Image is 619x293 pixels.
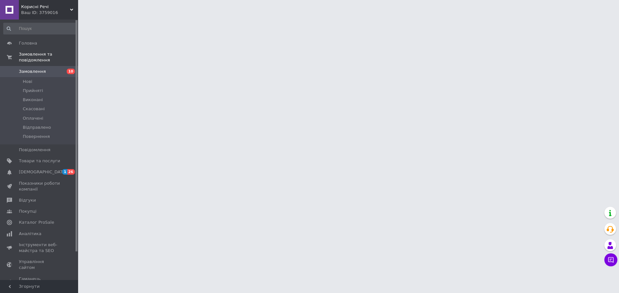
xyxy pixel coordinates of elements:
[604,253,617,266] button: Чат з покупцем
[19,197,36,203] span: Відгуки
[23,106,45,112] span: Скасовані
[19,40,37,46] span: Головна
[21,4,70,10] span: Корисні Речі
[23,115,43,121] span: Оплачені
[19,220,54,225] span: Каталог ProSale
[19,180,60,192] span: Показники роботи компанії
[23,88,43,94] span: Прийняті
[23,97,43,103] span: Виконані
[23,134,50,140] span: Повернення
[19,69,46,74] span: Замовлення
[19,169,67,175] span: [DEMOGRAPHIC_DATA]
[19,276,60,288] span: Гаманець компанії
[23,125,51,130] span: Відправлено
[3,23,77,34] input: Пошук
[19,51,78,63] span: Замовлення та повідомлення
[67,169,75,175] span: 26
[62,169,67,175] span: 1
[67,69,75,74] span: 10
[19,147,50,153] span: Повідомлення
[19,208,36,214] span: Покупці
[21,10,78,16] div: Ваш ID: 3759016
[19,259,60,271] span: Управління сайтом
[19,242,60,254] span: Інструменти веб-майстра та SEO
[19,158,60,164] span: Товари та послуги
[19,231,41,237] span: Аналітика
[23,79,32,85] span: Нові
